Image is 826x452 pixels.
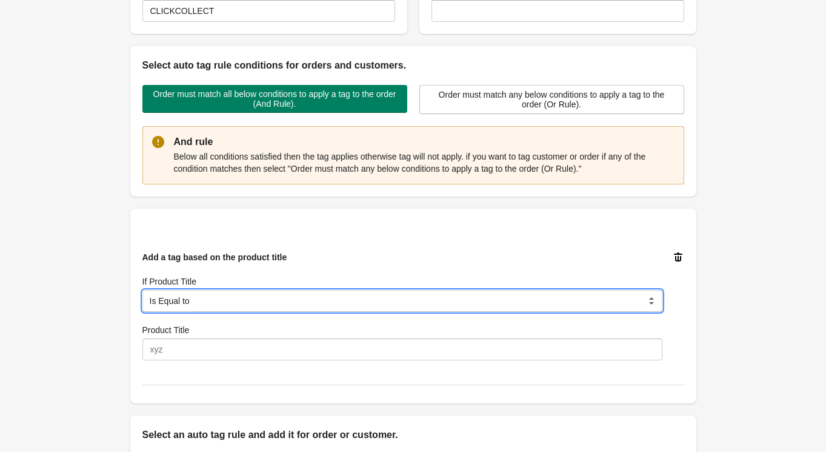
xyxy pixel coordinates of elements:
[142,85,407,113] button: Order must match all below conditions to apply a tag to the order (And Rule).
[430,90,674,109] span: Order must match any below conditions to apply a tag to the order (Or Rule).
[152,89,398,109] span: Order must match all below conditions to apply a tag to the order (And Rule).
[142,428,684,442] h2: Select an auto tag rule and add it for order or customer.
[174,150,674,175] p: Below all conditions satisfied then the tag applies otherwise tag will not apply. if you want to ...
[142,339,662,360] input: xyz
[419,85,684,114] button: Order must match any below conditions to apply a tag to the order (Or Rule).
[174,135,674,149] p: And rule
[142,58,684,73] h2: Select auto tag rule conditions for orders and customers.
[142,275,196,288] label: If Product Title
[142,324,190,336] label: Product Title
[142,252,287,262] span: Add a tag based on the product title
